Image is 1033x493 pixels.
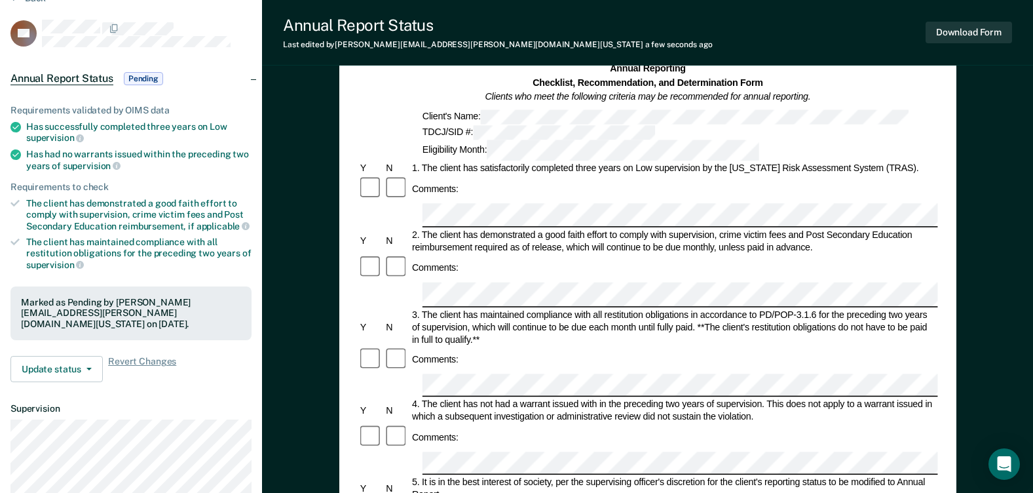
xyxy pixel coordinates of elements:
[26,121,252,144] div: Has successfully completed three years on Low
[926,22,1012,43] button: Download Form
[26,260,84,270] span: supervision
[283,40,713,49] div: Last edited by [PERSON_NAME][EMAIL_ADDRESS][PERSON_NAME][DOMAIN_NAME][US_STATE]
[10,72,113,85] span: Annual Report Status
[645,40,713,49] span: a few seconds ago
[10,182,252,193] div: Requirements to check
[485,91,810,102] em: Clients who meet the following criteria may be recommended for annual reporting.
[358,235,384,248] div: Y
[384,404,410,417] div: N
[63,161,121,171] span: supervision
[10,403,252,414] dt: Supervision
[420,125,656,140] div: TDCJ/SID #:
[410,353,460,366] div: Comments:
[384,163,410,175] div: N
[410,262,460,274] div: Comments:
[358,163,384,175] div: Y
[26,132,84,143] span: supervision
[410,183,460,195] div: Comments:
[358,404,384,417] div: Y
[410,398,938,423] div: 4. The client has not had a warrant issued with in the preceding two years of supervision. This d...
[283,16,713,35] div: Annual Report Status
[108,356,176,382] span: Revert Changes
[10,105,252,116] div: Requirements validated by OIMS data
[610,63,686,73] strong: Annual Reporting
[384,235,410,248] div: N
[420,109,911,124] div: Client's Name:
[26,198,252,231] div: The client has demonstrated a good faith effort to comply with supervision, crime victim fees and...
[384,321,410,333] div: N
[10,356,103,382] button: Update status
[124,72,163,85] span: Pending
[410,431,460,444] div: Comments:
[21,297,241,330] div: Marked as Pending by [PERSON_NAME][EMAIL_ADDRESS][PERSON_NAME][DOMAIN_NAME][US_STATE] on [DATE].
[26,149,252,171] div: Has had no warrants issued within the preceding two years of
[410,229,938,254] div: 2. The client has demonstrated a good faith effort to comply with supervision, crime victim fees ...
[410,163,938,175] div: 1. The client has satisfactorily completed three years on Low supervision by the [US_STATE] Risk ...
[197,221,250,231] span: applicable
[420,140,761,161] div: Eligibility Month:
[988,448,1020,480] div: Open Intercom Messenger
[26,237,252,270] div: The client has maintained compliance with all restitution obligations for the preceding two years of
[410,308,938,345] div: 3. The client has maintained compliance with all restitution obligations in accordance to PD/POP-...
[533,77,763,88] strong: Checklist, Recommendation, and Determination Form
[358,321,384,333] div: Y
